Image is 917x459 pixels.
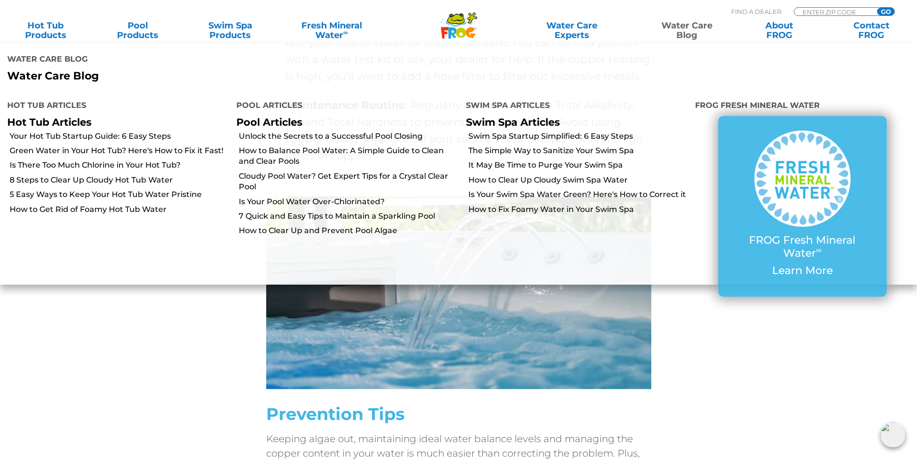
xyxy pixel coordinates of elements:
[737,131,867,282] a: FROG Fresh Mineral Water∞ Learn More
[236,97,451,116] h4: Pool Articles
[10,131,229,142] a: Your Hot Tub Startup Guide: 6 Easy Steps
[514,21,630,40] a: Water CareExperts
[10,160,229,170] a: Is There Too Much Chlorine in Your Hot Tub?
[10,204,229,215] a: How to Get Rid of Foamy Hot Tub Water
[102,21,174,40] a: PoolProducts
[731,7,781,16] p: Find A Dealer
[880,422,905,447] img: openIcon
[10,189,229,200] a: 5 Easy Ways to Keep Your Hot Tub Water Pristine
[801,8,866,16] input: Zip Code Form
[239,171,458,193] a: Cloudy Pool Water? Get Expert Tips for a Crystal Clear Pool
[7,97,222,116] h4: Hot Tub Articles
[236,116,302,128] a: Pool Articles
[743,21,815,40] a: AboutFROG
[466,116,560,128] a: Swim Spa Articles
[7,70,452,82] p: Water Care Blog
[877,8,894,15] input: GO
[737,264,867,277] p: Learn More
[468,204,688,215] a: How to Fix Foamy Water in Your Swim Spa
[266,404,405,424] span: Prevention Tips
[7,51,452,70] h4: Water Care Blog
[239,197,458,207] a: Is Your Pool Water Over-Chlorinated?
[468,131,688,142] a: Swim Spa Startup Simplified: 6 Easy Steps
[343,28,348,36] sup: ∞
[239,211,458,222] a: 7 Quick and Easy Tips to Maintain a Sparkling Pool
[816,245,822,255] sup: ∞
[10,145,229,156] a: Green Water in Your Hot Tub? Here's How to Fix it Fast!
[239,131,458,142] a: Unlock the Secrets to a Successful Pool Closing
[468,189,688,200] a: Is Your Swim Spa Water Green? Here's How to Correct it
[239,225,458,236] a: How to Clear Up and Prevent Pool Algae
[10,21,81,40] a: Hot TubProducts
[468,175,688,185] a: How to Clear Up Cloudy Swim Spa Water
[7,116,91,128] a: Hot Tub Articles
[468,160,688,170] a: It May Be Time to Purge Your Swim Spa
[836,21,907,40] a: ContactFROG
[466,97,681,116] h4: Swim Spa Articles
[239,145,458,167] a: How to Balance Pool Water: A Simple Guide to Clean and Clear Pools
[651,21,723,40] a: Water CareBlog
[737,234,867,260] p: FROG Fresh Mineral Water
[286,21,376,40] a: Fresh MineralWater∞
[10,175,229,185] a: 8 Steps to Clear Up Cloudy Hot Tub Water
[695,97,910,116] h4: FROG Fresh Mineral Water
[266,197,651,389] img: Clean, Clear Hot Tub
[468,145,688,156] a: The Simple Way to Sanitize Your Swim Spa
[194,21,266,40] a: Swim SpaProducts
